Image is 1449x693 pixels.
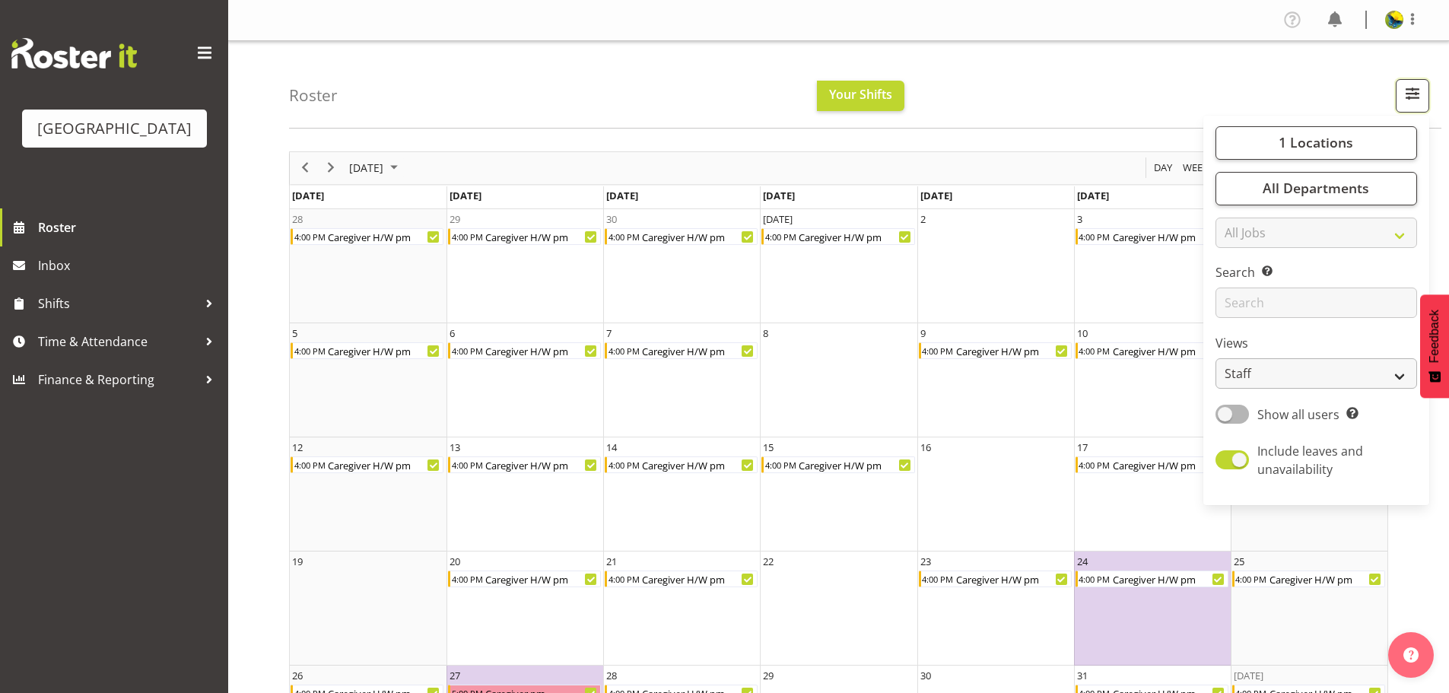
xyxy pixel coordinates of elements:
div: Caregiver H/W pm Begin From Tuesday, September 30, 2025 at 4:00:00 PM GMT+13:00 Ends At Tuesday, ... [605,228,758,245]
div: Caregiver H/W pm [640,457,757,472]
td: Monday, October 6, 2025 [446,323,603,437]
div: Caregiver H/W pm [1268,571,1384,587]
div: 29 [450,211,460,227]
button: Feedback - Show survey [1420,294,1449,398]
td: Friday, October 17, 2025 [1074,437,1231,552]
div: 4:00 PM [764,457,797,472]
div: Caregiver H/W pm [640,229,757,244]
div: 9 [920,326,926,341]
div: Caregiver H/W pm [640,343,757,358]
div: Caregiver H/W pm [326,229,443,244]
div: 4:00 PM [921,343,955,358]
h4: Roster [289,87,338,104]
div: 27 [450,668,460,683]
label: Search [1215,263,1417,281]
div: 14 [606,440,617,455]
div: 20 [450,554,460,569]
td: Wednesday, October 22, 2025 [760,552,917,666]
div: 15 [763,440,774,455]
div: Caregiver H/W pm Begin From Monday, October 6, 2025 at 4:00:00 PM GMT+13:00 Ends At Monday, Octob... [448,342,601,359]
div: Caregiver H/W pm Begin From Sunday, October 12, 2025 at 4:00:00 PM GMT+13:00 Ends At Sunday, Octo... [291,456,443,473]
td: Thursday, October 2, 2025 [917,209,1074,323]
span: Day [1152,158,1174,177]
div: Caregiver H/W pm Begin From Saturday, October 25, 2025 at 4:00:00 PM GMT+13:00 Ends At Saturday, ... [1232,571,1385,587]
div: Caregiver H/W pm Begin From Thursday, October 23, 2025 at 4:00:00 PM GMT+13:00 Ends At Thursday, ... [919,571,1072,587]
div: next period [318,152,344,184]
span: Shifts [38,292,198,315]
div: 3 [1077,211,1082,227]
div: 26 [292,668,303,683]
div: 5 [292,326,297,341]
div: 28 [292,211,303,227]
div: 4:00 PM [607,229,640,244]
div: Caregiver H/W pm [640,571,757,587]
div: 4:00 PM [1235,571,1268,587]
td: Friday, October 24, 2025 [1074,552,1231,666]
div: 4:00 PM [450,571,484,587]
div: [DATE] [1234,668,1263,683]
div: 4:00 PM [1078,343,1111,358]
div: previous period [292,152,318,184]
div: 4:00 PM [607,343,640,358]
div: Caregiver H/W pm [326,343,443,358]
div: Caregiver H/W pm [326,457,443,472]
div: Caregiver H/W pm Begin From Tuesday, October 21, 2025 at 4:00:00 PM GMT+13:00 Ends At Tuesday, Oc... [605,571,758,587]
span: [DATE] [292,189,324,202]
button: November 2025 [347,158,405,177]
div: 4:00 PM [764,229,797,244]
div: Caregiver H/W pm Begin From Wednesday, October 1, 2025 at 4:00:00 PM GMT+13:00 Ends At Wednesday,... [761,228,914,245]
td: Tuesday, October 14, 2025 [603,437,760,552]
div: 24 [1077,554,1088,569]
div: Caregiver H/W pm Begin From Sunday, October 5, 2025 at 4:00:00 PM GMT+13:00 Ends At Sunday, Octob... [291,342,443,359]
span: [DATE] [763,189,795,202]
td: Monday, October 20, 2025 [446,552,603,666]
div: 16 [920,440,931,455]
span: Roster [38,216,221,239]
button: 1 Locations [1215,126,1417,160]
div: 4:00 PM [1078,571,1111,587]
div: 4:00 PM [293,229,326,244]
span: Include leaves and unavailability [1257,443,1363,478]
div: Caregiver H/W pm [484,229,600,244]
div: Caregiver H/W pm [1111,571,1228,587]
div: 4:00 PM [293,343,326,358]
span: [DATE] [606,189,638,202]
div: Caregiver H/W pm [1111,457,1228,472]
div: Caregiver H/W pm [1111,343,1228,358]
div: Caregiver H/W pm [484,571,600,587]
div: 30 [920,668,931,683]
td: Friday, October 10, 2025 [1074,323,1231,437]
div: Caregiver H/W pm Begin From Thursday, October 9, 2025 at 4:00:00 PM GMT+13:00 Ends At Thursday, O... [919,342,1072,359]
td: Saturday, October 25, 2025 [1231,552,1387,666]
div: 4:00 PM [450,343,484,358]
td: Thursday, October 23, 2025 [917,552,1074,666]
div: Caregiver H/W pm Begin From Friday, October 10, 2025 at 4:00:00 PM GMT+13:00 Ends At Friday, Octo... [1076,342,1228,359]
div: 4:00 PM [450,457,484,472]
button: All Departments [1215,172,1417,205]
div: Caregiver H/W pm Begin From Sunday, September 28, 2025 at 4:00:00 PM GMT+13:00 Ends At Sunday, Se... [291,228,443,245]
span: All Departments [1263,179,1369,197]
div: 4:00 PM [921,571,955,587]
div: 4:00 PM [293,457,326,472]
button: Next [321,158,342,177]
td: Tuesday, October 7, 2025 [603,323,760,437]
div: 4:00 PM [607,571,640,587]
div: 28 [606,668,617,683]
div: Caregiver H/W pm Begin From Monday, September 29, 2025 at 4:00:00 PM GMT+13:00 Ends At Monday, Se... [448,228,601,245]
div: Caregiver H/W pm Begin From Friday, October 17, 2025 at 4:00:00 PM GMT+13:00 Ends At Friday, Octo... [1076,456,1228,473]
div: 4:00 PM [1078,457,1111,472]
td: Sunday, October 12, 2025 [290,437,446,552]
div: 30 [606,211,617,227]
div: Caregiver H/W pm [484,343,600,358]
div: 21 [606,554,617,569]
td: Monday, October 13, 2025 [446,437,603,552]
td: Sunday, October 5, 2025 [290,323,446,437]
div: 23 [920,554,931,569]
td: Monday, September 29, 2025 [446,209,603,323]
span: Feedback [1428,310,1441,363]
div: 8 [763,326,768,341]
input: Search [1215,288,1417,318]
div: 19 [292,554,303,569]
div: 17 [1077,440,1088,455]
div: 10 [1077,326,1088,341]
